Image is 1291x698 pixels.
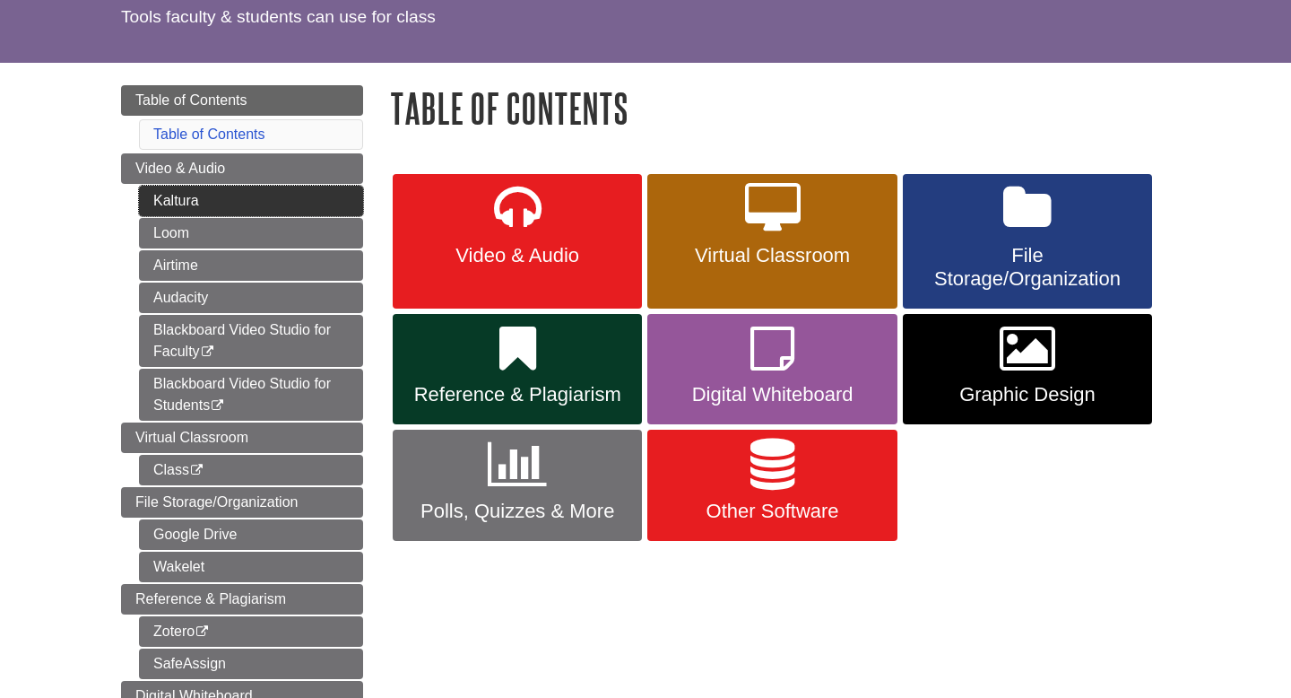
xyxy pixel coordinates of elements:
a: Polls, Quizzes & More [393,430,642,541]
a: Table of Contents [153,127,265,142]
a: Class [139,455,363,485]
span: Tools faculty & students can use for class [121,7,436,26]
span: Video & Audio [135,161,225,176]
span: Other Software [661,500,883,523]
a: Loom [139,218,363,249]
a: Virtual Classroom [121,423,363,453]
a: Airtime [139,250,363,281]
a: Reference & Plagiarism [393,314,642,425]
a: Google Drive [139,519,363,550]
a: File Storage/Organization [121,487,363,518]
a: Virtual Classroom [647,174,897,309]
i: This link opens in a new window [195,626,210,638]
span: File Storage/Organization [916,244,1139,291]
a: Wakelet [139,552,363,582]
a: Reference & Plagiarism [121,584,363,615]
span: Table of Contents [135,92,247,108]
span: Video & Audio [406,244,628,267]
a: File Storage/Organization [903,174,1152,309]
a: Graphic Design [903,314,1152,425]
a: Audacity [139,283,363,313]
a: Video & Audio [393,174,642,309]
span: Digital Whiteboard [661,383,883,406]
a: Other Software [647,430,897,541]
span: Polls, Quizzes & More [406,500,628,523]
a: Digital Whiteboard [647,314,897,425]
span: Graphic Design [916,383,1139,406]
a: SafeAssign [139,649,363,679]
a: Blackboard Video Studio for Faculty [139,315,363,367]
i: This link opens in a new window [210,400,225,412]
span: File Storage/Organization [135,494,298,510]
h1: Table of Contents [390,85,1170,131]
a: Table of Contents [121,85,363,116]
i: This link opens in a new window [200,346,215,358]
span: Virtual Classroom [135,430,248,445]
a: Blackboard Video Studio for Students [139,369,363,421]
span: Reference & Plagiarism [135,591,286,606]
span: Virtual Classroom [661,244,883,267]
span: Reference & Plagiarism [406,383,628,406]
a: Video & Audio [121,153,363,184]
a: Kaltura [139,186,363,216]
i: This link opens in a new window [189,465,204,476]
a: Zotero [139,616,363,647]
